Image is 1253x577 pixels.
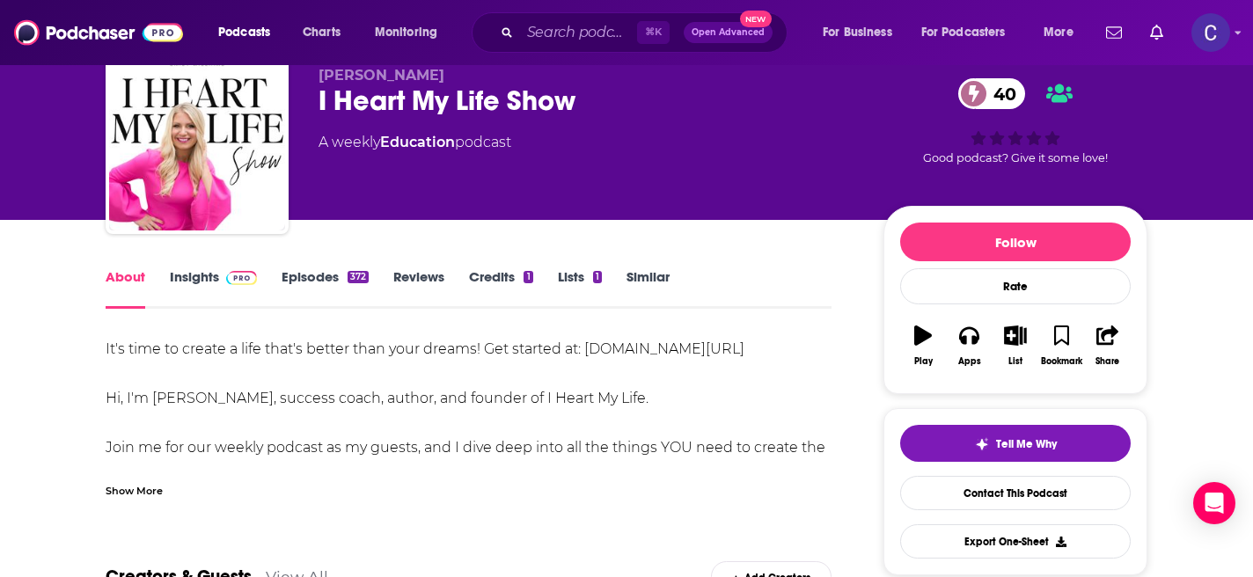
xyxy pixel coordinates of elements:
a: Show notifications dropdown [1099,18,1129,47]
div: Open Intercom Messenger [1193,482,1235,524]
button: open menu [1031,18,1095,47]
button: open menu [206,18,293,47]
span: [PERSON_NAME] [319,67,444,84]
a: Show notifications dropdown [1143,18,1170,47]
span: Good podcast? Give it some love! [923,151,1108,164]
div: Rate [900,268,1131,304]
button: Follow [900,223,1131,261]
a: Episodes372 [282,268,369,309]
img: I Heart My Life Show [109,55,285,230]
span: Charts [303,20,341,45]
div: 372 [348,271,369,283]
div: Share [1095,356,1119,367]
button: tell me why sparkleTell Me Why [900,425,1131,462]
div: List [1008,356,1022,367]
div: Search podcasts, credits, & more... [488,12,804,53]
span: New [740,11,772,27]
a: Education [380,134,455,150]
img: Podchaser Pro [226,271,257,285]
div: Play [914,356,933,367]
a: Similar [626,268,670,309]
button: Show profile menu [1191,13,1230,52]
span: For Business [823,20,892,45]
span: For Podcasters [921,20,1006,45]
span: Monitoring [375,20,437,45]
button: Apps [946,314,992,377]
span: Tell Me Why [996,437,1057,451]
span: 40 [976,78,1025,109]
button: open menu [810,18,914,47]
button: List [993,314,1038,377]
span: Podcasts [218,20,270,45]
a: 40 [958,78,1025,109]
button: Share [1085,314,1131,377]
input: Search podcasts, credits, & more... [520,18,637,47]
img: Podchaser - Follow, Share and Rate Podcasts [14,16,183,49]
button: open menu [910,18,1031,47]
button: open menu [363,18,460,47]
div: 40Good podcast? Give it some love! [883,67,1147,176]
img: User Profile [1191,13,1230,52]
button: Open AdvancedNew [684,22,773,43]
button: Bookmark [1038,314,1084,377]
div: 1 [524,271,532,283]
a: Credits1 [469,268,532,309]
a: Charts [291,18,351,47]
button: Play [900,314,946,377]
a: InsightsPodchaser Pro [170,268,257,309]
a: Contact This Podcast [900,476,1131,510]
div: Bookmark [1041,356,1082,367]
a: About [106,268,145,309]
a: Lists1 [558,268,602,309]
div: A weekly podcast [319,132,511,153]
span: Open Advanced [692,28,765,37]
img: tell me why sparkle [975,437,989,451]
span: More [1044,20,1073,45]
button: Export One-Sheet [900,524,1131,559]
div: 1 [593,271,602,283]
div: Apps [958,356,981,367]
a: Reviews [393,268,444,309]
span: ⌘ K [637,21,670,44]
span: Logged in as publicityxxtina [1191,13,1230,52]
